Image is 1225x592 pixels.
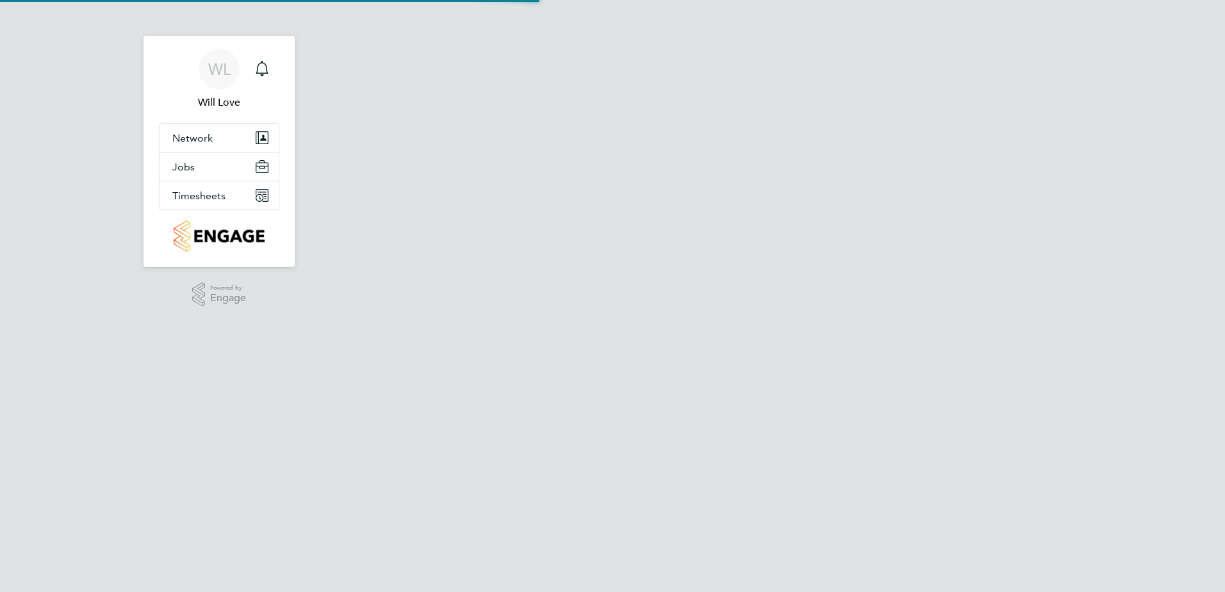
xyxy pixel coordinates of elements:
span: Jobs [172,161,195,173]
button: Network [160,124,279,152]
button: Timesheets [160,181,279,210]
a: Go to home page [159,220,279,252]
span: Powered by [210,283,246,293]
nav: Main navigation [144,36,295,267]
a: Powered byEngage [192,283,247,307]
span: WL [208,61,231,78]
img: countryside-properties-logo-retina.png [174,220,264,252]
button: Jobs [160,152,279,181]
span: Engage [210,293,246,304]
span: Timesheets [172,190,226,202]
a: WLWill Love [159,49,279,110]
span: Will Love [159,95,279,110]
span: Network [172,132,213,144]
